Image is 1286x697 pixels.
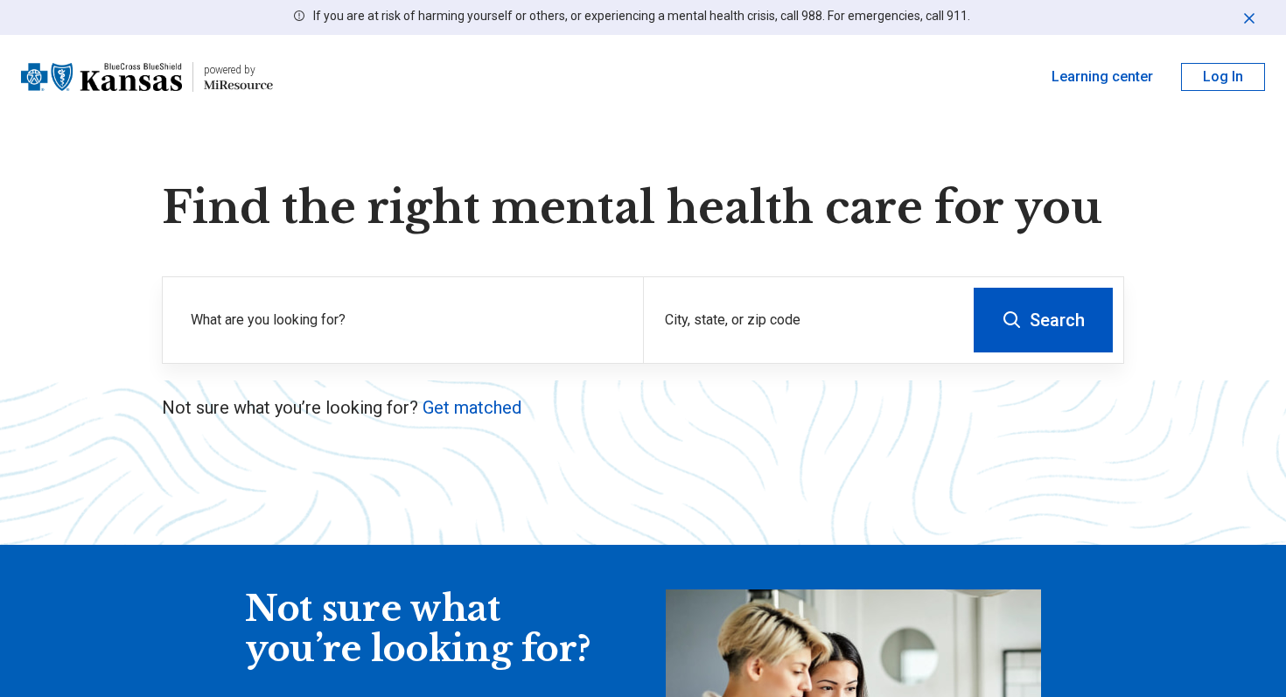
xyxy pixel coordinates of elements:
[245,589,595,669] div: Not sure what you’re looking for?
[162,182,1124,234] h1: Find the right mental health care for you
[1241,7,1258,28] button: Dismiss
[204,62,273,78] div: powered by
[191,310,622,331] label: What are you looking for?
[313,7,970,25] p: If you are at risk of harming yourself or others, or experiencing a mental health crisis, call 98...
[1052,66,1153,87] a: Learning center
[162,395,1124,420] p: Not sure what you’re looking for?
[1181,63,1265,91] button: Log In
[974,288,1113,352] button: Search
[21,56,273,98] a: Blue Cross Blue Shield Kansaspowered by
[423,397,521,418] a: Get matched
[21,56,182,98] img: Blue Cross Blue Shield Kansas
